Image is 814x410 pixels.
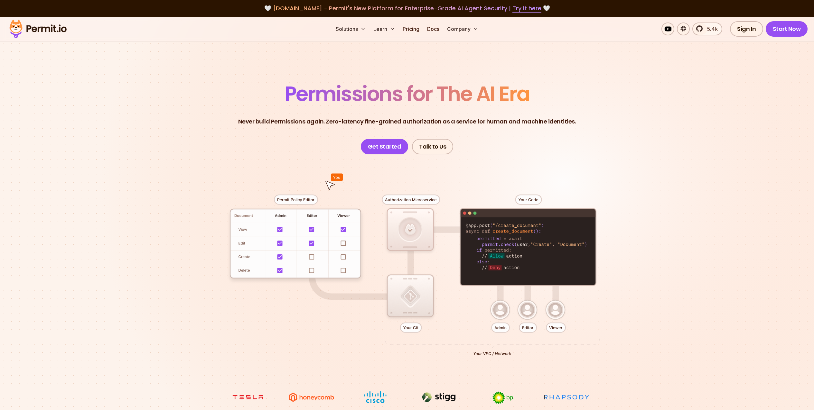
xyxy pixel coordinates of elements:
button: Learn [371,23,398,35]
button: Solutions [333,23,368,35]
img: Stigg [415,391,463,403]
a: Start Now [766,21,808,37]
img: Rhapsody Health [542,391,591,403]
img: Cisco [351,391,399,403]
img: Honeycomb [287,391,336,403]
p: Never build Permissions again. Zero-latency fine-grained authorization as a service for human and... [238,117,576,126]
span: 5.4k [703,25,718,33]
div: 🤍 🤍 [15,4,799,13]
a: Talk to Us [412,139,453,154]
button: Company [444,23,481,35]
a: Try it here [512,4,541,13]
a: Docs [425,23,442,35]
img: bp [479,391,527,405]
a: Sign In [730,21,763,37]
a: Get Started [361,139,408,154]
img: Permit logo [6,18,70,40]
span: [DOMAIN_NAME] - Permit's New Platform for Enterprise-Grade AI Agent Security | [273,4,541,12]
a: 5.4k [692,23,722,35]
span: Permissions for The AI Era [285,79,530,108]
img: tesla [224,391,272,403]
a: Pricing [400,23,422,35]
